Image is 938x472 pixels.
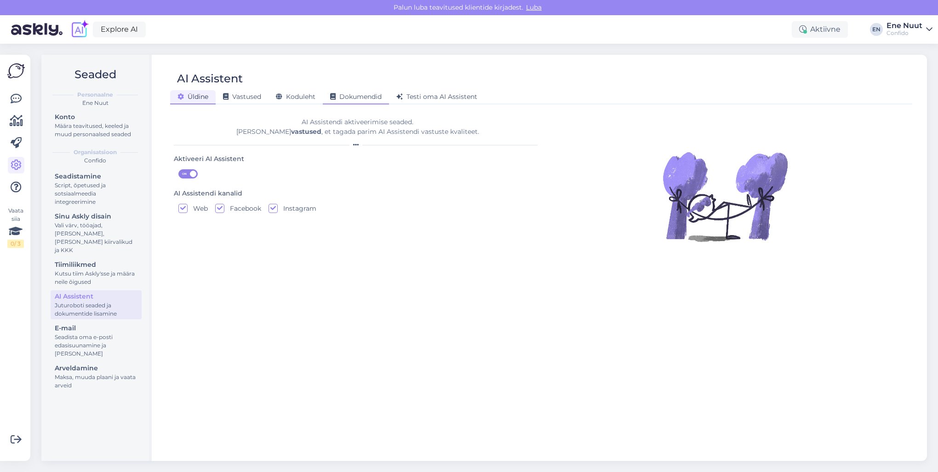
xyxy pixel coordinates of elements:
[55,301,137,318] div: Juturoboti seaded ja dokumentide lisamine
[51,170,142,207] a: SeadistamineScript, õpetused ja sotsiaalmeedia integreerimine
[7,240,24,248] div: 0 / 3
[396,92,477,101] span: Testi oma AI Assistent
[74,148,117,156] b: Organisatsioon
[55,373,137,390] div: Maksa, muuda plaani ja vaata arveid
[55,323,137,333] div: E-mail
[276,92,315,101] span: Koduleht
[887,22,932,37] a: Ene NuutConfido
[887,29,922,37] div: Confido
[77,91,113,99] b: Personaalne
[223,92,261,101] span: Vastused
[49,66,142,83] h2: Seaded
[179,170,190,178] span: ON
[55,112,137,122] div: Konto
[55,181,137,206] div: Script, õpetused ja sotsiaalmeedia integreerimine
[55,212,137,221] div: Sinu Askly disain
[174,154,244,164] div: Aktiveeri AI Assistent
[177,92,208,101] span: Üldine
[792,21,848,38] div: Aktiivne
[661,132,789,261] img: Illustration
[291,127,321,136] b: vastused
[55,333,137,358] div: Seadista oma e-posti edasisuunamine ja [PERSON_NAME]
[523,3,544,12] span: Luba
[51,290,142,319] a: AI AssistentJuturoboti seaded ja dokumentide lisamine
[174,189,242,199] div: AI Assistendi kanalid
[887,22,922,29] div: Ene Nuut
[224,204,261,213] label: Facebook
[49,99,142,107] div: Ene Nuut
[188,204,208,213] label: Web
[51,362,142,391] a: ArveldamineMaksa, muuda plaani ja vaata arveid
[55,260,137,270] div: Tiimiliikmed
[330,92,382,101] span: Dokumendid
[278,204,316,213] label: Instagram
[174,117,541,137] div: AI Assistendi aktiveerimise seaded. [PERSON_NAME] , et tagada parim AI Assistendi vastuste kvalit...
[51,322,142,359] a: E-mailSeadista oma e-posti edasisuunamine ja [PERSON_NAME]
[7,207,24,248] div: Vaata siia
[55,363,137,373] div: Arveldamine
[55,292,137,301] div: AI Assistent
[55,221,137,254] div: Vali värv, tööajad, [PERSON_NAME], [PERSON_NAME] kiirvalikud ja KKK
[7,62,25,80] img: Askly Logo
[93,22,146,37] a: Explore AI
[55,270,137,286] div: Kutsu tiim Askly'sse ja määra neile õigused
[51,259,142,288] a: TiimiliikmedKutsu tiim Askly'sse ja määra neile õigused
[870,23,883,36] div: EN
[49,156,142,165] div: Confido
[70,20,89,39] img: explore-ai
[51,111,142,140] a: KontoMäära teavitused, keeled ja muud personaalsed seaded
[177,70,243,87] div: AI Assistent
[55,122,137,138] div: Määra teavitused, keeled ja muud personaalsed seaded
[51,210,142,256] a: Sinu Askly disainVali värv, tööajad, [PERSON_NAME], [PERSON_NAME] kiirvalikud ja KKK
[55,172,137,181] div: Seadistamine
